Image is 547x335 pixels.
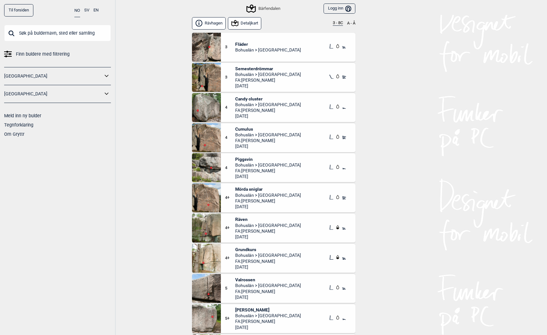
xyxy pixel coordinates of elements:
[192,123,355,152] div: Cumulus 1906254CumulusBohuslän > [GEOGRAPHIC_DATA]FA:[PERSON_NAME][DATE]
[235,113,301,119] span: [DATE]
[235,107,301,113] span: FA: [PERSON_NAME]
[235,307,301,313] span: [PERSON_NAME]
[192,33,355,62] div: Flader 1906243FläderBohuslän > [GEOGRAPHIC_DATA]
[235,47,301,53] span: Bohuslän > [GEOGRAPHIC_DATA]
[333,21,343,26] button: 3 - 8C
[4,72,103,81] a: [GEOGRAPHIC_DATA]
[84,4,89,17] button: SV
[235,168,301,174] span: FA: [PERSON_NAME]
[235,198,301,204] span: FA: [PERSON_NAME]
[247,5,280,12] div: Bärfendalen
[235,313,301,318] span: Bohuslän > [GEOGRAPHIC_DATA]
[192,183,221,212] img: Morda sniglar 190625
[192,123,221,152] img: Cumulus 190625
[225,286,236,291] span: 5
[192,244,355,273] div: Grundkurs 1906264+GrundkursBohuslän > [GEOGRAPHIC_DATA]FA:[PERSON_NAME][DATE]
[192,93,221,122] img: Candy cluster 190624
[235,83,301,89] span: [DATE]
[192,183,355,212] div: Morda sniglar 1906254+Mörda sniglarBohuslän > [GEOGRAPHIC_DATA]FA:[PERSON_NAME][DATE]
[324,3,355,14] button: Logg inn
[192,17,226,30] button: Rävhagen
[235,264,301,270] span: [DATE]
[225,44,236,50] span: 3
[235,162,301,168] span: Bohuslän > [GEOGRAPHIC_DATA]
[235,192,301,198] span: Bohuslän > [GEOGRAPHIC_DATA]
[235,126,301,132] span: Cumulus
[4,89,103,99] a: [GEOGRAPHIC_DATA]
[225,316,236,321] span: 5+
[192,33,221,62] img: Flader 190624
[225,135,236,140] span: 4
[4,122,33,127] a: Tegnforklaring
[235,258,301,264] span: FA: [PERSON_NAME]
[192,214,355,243] div: Raven 1906264+RävenBohuslän > [GEOGRAPHIC_DATA]FA:[PERSON_NAME][DATE]
[235,96,301,102] span: Candy cluster
[228,17,262,30] button: Detaljkart
[235,252,301,258] span: Bohuslän > [GEOGRAPHIC_DATA]
[192,274,221,303] img: Valrossen 190624
[235,294,301,300] span: [DATE]
[192,244,221,273] img: Grundkurs 190626
[192,93,355,122] div: Candy cluster 1906244Candy clusterBohuslän > [GEOGRAPHIC_DATA]FA:[PERSON_NAME][DATE]
[235,222,301,228] span: Bohuslän > [GEOGRAPHIC_DATA]
[192,63,355,92] div: Semesterdrommar 1906253SemesterdrömmarBohuslän > [GEOGRAPHIC_DATA]FA:[PERSON_NAME][DATE]
[235,186,301,192] span: Mörda sniglar
[225,75,236,80] span: 3
[192,153,221,182] img: Piggsvin 190625
[235,41,301,47] span: Fläder
[225,165,236,171] span: 4
[192,274,355,303] div: Valrossen 1906245ValrossenBohuslän > [GEOGRAPHIC_DATA]FA:[PERSON_NAME][DATE]
[192,304,221,333] img: Arja gubben 190624
[235,325,301,330] span: [DATE]
[235,318,301,324] span: FA: [PERSON_NAME]
[235,66,301,72] span: Semesterdrömmar
[235,132,301,138] span: Bohuslän > [GEOGRAPHIC_DATA]
[235,289,301,294] span: FA: [PERSON_NAME]
[192,214,221,243] img: Raven 190626
[235,138,301,143] span: FA: [PERSON_NAME]
[4,50,111,59] a: Finn buldere med filtrering
[347,21,355,26] button: A - Å
[235,216,301,222] span: Räven
[4,4,33,17] a: Til forsiden
[235,174,301,179] span: [DATE]
[235,247,301,252] span: Grundkurs
[225,256,236,261] span: 4+
[4,113,41,118] a: Meld inn ny bulder
[235,72,301,77] span: Bohuslän > [GEOGRAPHIC_DATA]
[235,283,301,288] span: Bohuslän > [GEOGRAPHIC_DATA]
[192,304,355,333] div: Arja gubben 1906245+[PERSON_NAME]Bohuslän > [GEOGRAPHIC_DATA]FA:[PERSON_NAME][DATE]
[4,132,24,137] a: Om Gryttr
[16,50,70,59] span: Finn buldere med filtrering
[235,234,301,240] span: [DATE]
[235,102,301,107] span: Bohuslän > [GEOGRAPHIC_DATA]
[235,143,301,149] span: [DATE]
[235,156,301,162] span: Piggsvin
[93,4,99,17] button: EN
[74,4,80,17] button: NO
[225,225,236,231] span: 4+
[225,105,236,110] span: 4
[235,228,301,234] span: FA: [PERSON_NAME]
[235,77,301,83] span: FA: [PERSON_NAME]
[192,153,355,182] div: Piggsvin 1906254PiggsvinBohuslän > [GEOGRAPHIC_DATA]FA:[PERSON_NAME][DATE]
[192,63,221,92] img: Semesterdrommar 190625
[235,204,301,209] span: [DATE]
[225,195,236,201] span: 4+
[235,277,301,283] span: Valrossen
[4,25,111,41] input: Søk på buldernavn, sted eller samling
